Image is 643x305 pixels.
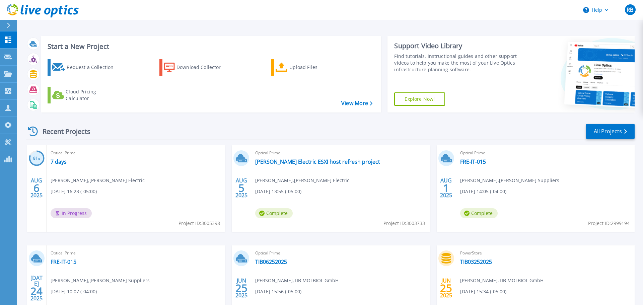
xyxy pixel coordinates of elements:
[255,249,426,257] span: Optical Prime
[33,185,40,191] span: 6
[235,285,247,291] span: 25
[341,100,372,106] a: View More
[51,277,150,284] span: [PERSON_NAME] , [PERSON_NAME] Suppliers
[460,208,498,218] span: Complete
[255,177,349,184] span: [PERSON_NAME] , [PERSON_NAME] Electric
[48,43,372,50] h3: Start a New Project
[394,92,445,106] a: Explore Now!
[51,249,221,257] span: Optical Prime
[26,123,99,140] div: Recent Projects
[51,149,221,157] span: Optical Prime
[443,185,449,191] span: 1
[30,288,43,294] span: 24
[48,87,122,103] a: Cloud Pricing Calculator
[255,188,301,195] span: [DATE] 13:55 (-05:00)
[586,124,635,139] a: All Projects
[176,61,230,74] div: Download Collector
[178,220,220,227] span: Project ID: 3005398
[440,285,452,291] span: 25
[460,188,506,195] span: [DATE] 14:05 (-04:00)
[67,61,120,74] div: Request a Collection
[627,7,633,12] span: RB
[460,258,492,265] a: TIB03252025
[460,177,559,184] span: [PERSON_NAME] , [PERSON_NAME] Suppliers
[255,258,287,265] a: TIB06252025
[255,288,301,295] span: [DATE] 15:56 (-05:00)
[238,185,244,191] span: 5
[588,220,630,227] span: Project ID: 2999194
[51,188,97,195] span: [DATE] 16:23 (-05:00)
[66,88,119,102] div: Cloud Pricing Calculator
[255,277,339,284] span: [PERSON_NAME] , TIB MOLBIOL GmbH
[440,176,452,200] div: AUG 2025
[51,158,67,165] a: 7 days
[440,276,452,300] div: JUN 2025
[51,258,76,265] a: FRE-IT-015
[383,220,425,227] span: Project ID: 3003733
[394,42,520,50] div: Support Video Library
[38,157,40,160] span: %
[235,176,248,200] div: AUG 2025
[460,149,631,157] span: Optical Prime
[460,277,544,284] span: [PERSON_NAME] , TIB MOLBIOL GmbH
[159,59,234,76] a: Download Collector
[394,53,520,73] div: Find tutorials, instructional guides and other support videos to help you make the most of your L...
[460,158,486,165] a: FRE-IT-015
[289,61,343,74] div: Upload Files
[460,288,506,295] span: [DATE] 15:34 (-05:00)
[51,208,92,218] span: In Progress
[51,288,97,295] span: [DATE] 10:07 (-04:00)
[255,208,293,218] span: Complete
[51,177,145,184] span: [PERSON_NAME] , [PERSON_NAME] Electric
[460,249,631,257] span: PowerStore
[255,149,426,157] span: Optical Prime
[271,59,346,76] a: Upload Files
[30,176,43,200] div: AUG 2025
[29,155,45,162] h3: 81
[255,158,380,165] a: [PERSON_NAME] Electric ESXI host refresh project
[30,276,43,300] div: [DATE] 2025
[48,59,122,76] a: Request a Collection
[235,276,248,300] div: JUN 2025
